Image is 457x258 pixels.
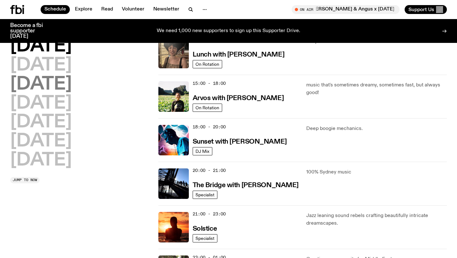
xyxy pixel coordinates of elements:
a: Lunch with [PERSON_NAME] [193,50,284,58]
h3: Solstice [193,226,217,232]
button: [DATE] [10,95,72,112]
a: Explore [71,5,96,14]
a: DJ Mix [193,147,212,155]
img: Bri is smiling and wearing a black t-shirt. She is standing in front of a lush, green field. Ther... [158,81,189,112]
p: 100% Sydney music [306,168,447,176]
span: Support Us [408,7,434,12]
span: Specialist [195,236,215,241]
a: Specialist [193,191,217,199]
span: 15:00 - 18:00 [193,80,226,86]
a: Newsletter [149,5,183,14]
a: Schedule [41,5,70,14]
img: People climb Sydney's Harbour Bridge [158,168,189,199]
button: On AirOcean [PERSON_NAME] & Angus x [DATE] Arvos [292,5,400,14]
a: Volunteer [118,5,148,14]
a: Arvos with [PERSON_NAME] [193,94,284,102]
button: [DATE] [10,57,72,74]
span: 21:00 - 23:00 [193,211,226,217]
span: DJ Mix [195,149,209,153]
span: 18:00 - 20:00 [193,124,226,130]
a: On Rotation [193,60,222,68]
a: Specialist [193,234,217,242]
a: Read [97,5,117,14]
p: We need 1,000 new supporters to sign up this Supporter Drive. [157,28,300,34]
span: Specialist [195,192,215,197]
h3: Lunch with [PERSON_NAME] [193,51,284,58]
span: On Rotation [195,105,219,110]
button: [DATE] [10,152,72,169]
a: The Bridge with [PERSON_NAME] [193,181,299,189]
button: Jump to now [10,177,40,183]
h3: Become a fbi supporter [DATE] [10,23,51,39]
h3: The Bridge with [PERSON_NAME] [193,182,299,189]
h3: Arvos with [PERSON_NAME] [193,95,284,102]
p: Jazz leaning sound rebels crafting beautifully intricate dreamscapes. [306,212,447,227]
a: Solstice [193,224,217,232]
a: Sunset with [PERSON_NAME] [193,137,287,145]
span: Jump to now [13,178,37,182]
button: Support Us [405,5,447,14]
button: [DATE] [10,76,72,93]
img: A girl standing in the ocean as waist level, staring into the rise of the sun. [158,212,189,242]
button: [DATE] [10,113,72,131]
button: [DATE] [10,132,72,150]
a: On Rotation [193,104,222,112]
p: Deep boogie mechanics. [306,125,447,132]
span: 20:00 - 21:00 [193,167,226,173]
button: [DATE] [10,37,72,55]
p: music that's sometimes dreamy, sometimes fast, but always good! [306,81,447,97]
img: Simon Caldwell stands side on, looking downwards. He has headphones on. Behind him is a brightly ... [158,125,189,155]
span: On Rotation [195,62,219,66]
h3: Sunset with [PERSON_NAME] [193,139,287,145]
